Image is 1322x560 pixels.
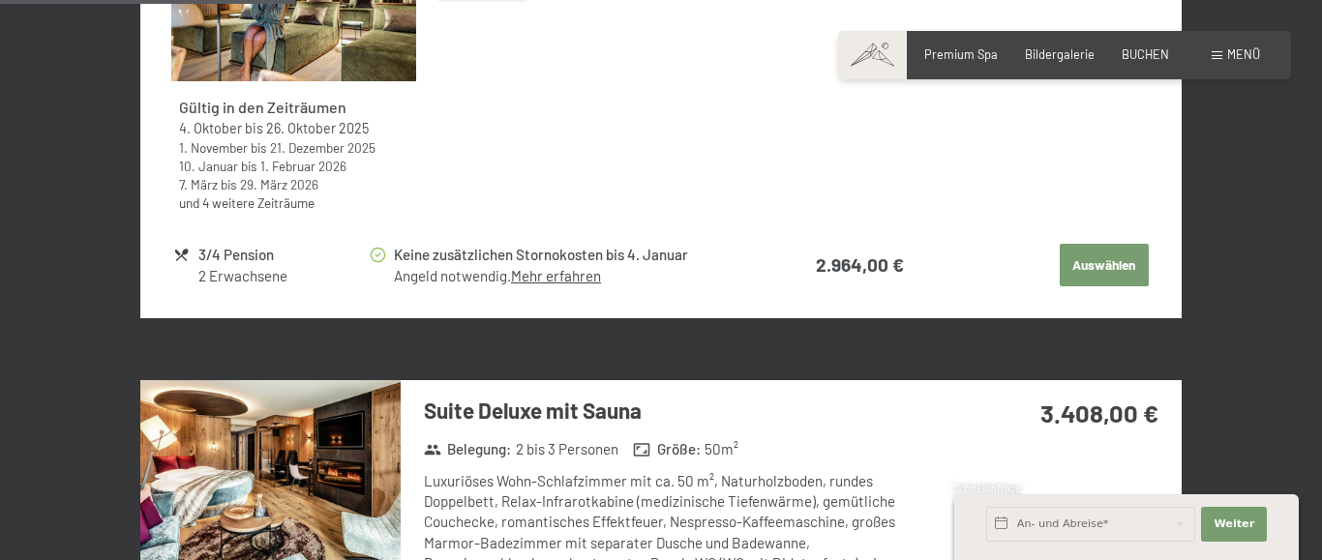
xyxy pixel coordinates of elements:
a: Bildergalerie [1025,46,1095,62]
span: Weiter [1214,516,1254,532]
a: BUCHEN [1122,46,1169,62]
time: 10.01.2026 [179,158,238,174]
span: 50 m² [705,439,738,459]
a: und 4 weitere Zeiträume [179,194,315,211]
div: bis [179,119,409,138]
div: 3/4 Pension [198,244,368,266]
span: 2 bis 3 Personen [516,439,618,459]
time: 04.10.2025 [179,120,242,136]
div: 2 Erwachsene [198,266,368,286]
time: 07.03.2026 [179,176,218,192]
div: bis [179,138,409,157]
div: bis [179,157,409,175]
a: Mehr erfahren [511,267,601,284]
time: 01.11.2025 [179,139,248,156]
a: Premium Spa [924,46,998,62]
strong: Belegung : [424,439,512,459]
strong: 2.964,00 € [816,253,904,276]
div: Angeld notwendig. [394,266,757,286]
time: 26.10.2025 [266,120,369,136]
span: Menü [1227,46,1260,62]
button: Auswählen [1060,244,1149,286]
h3: Suite Deluxe mit Sauna [424,396,947,426]
button: Weiter [1201,507,1267,542]
time: 29.03.2026 [240,176,318,192]
time: 01.02.2026 [260,158,346,174]
strong: Größe : [633,439,701,459]
div: bis [179,175,409,193]
div: Keine zusätzlichen Stornokosten bis 4. Januar [394,244,757,266]
strong: 3.408,00 € [1040,398,1158,427]
strong: Gültig in den Zeiträumen [179,98,346,116]
span: Schnellanfrage [954,483,1021,494]
time: 21.12.2025 [270,139,376,156]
